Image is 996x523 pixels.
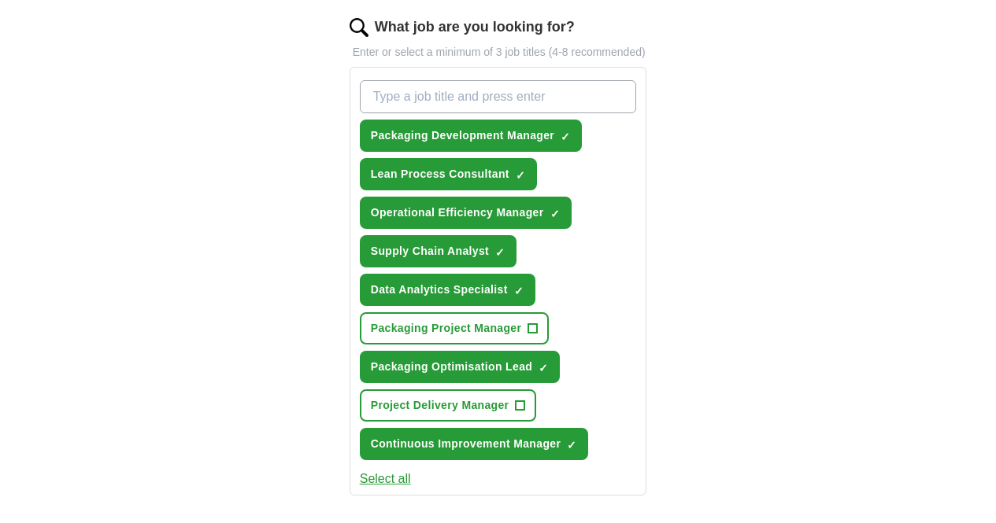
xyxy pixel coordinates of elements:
img: search.png [350,18,368,37]
span: Operational Efficiency Manager [371,204,544,221]
span: Lean Process Consultant [371,166,509,182]
span: ✓ [561,131,570,143]
span: Packaging Development Manager [371,127,554,144]
span: Supply Chain Analyst [371,243,489,260]
button: Packaging Development Manager✓ [360,120,582,152]
p: Enter or select a minimum of 3 job titles (4-8 recommended) [350,44,647,61]
button: Operational Efficiency Manager✓ [360,197,572,229]
button: Packaging Project Manager [360,312,550,344]
span: ✓ [539,362,548,374]
button: Select all [360,470,411,488]
span: Packaging Project Manager [371,320,522,337]
span: ✓ [514,285,524,297]
span: ✓ [550,208,560,220]
button: Supply Chain Analyst✓ [360,235,517,267]
button: Packaging Optimisation Lead✓ [360,351,561,383]
button: Data Analytics Specialist✓ [360,274,535,306]
span: Packaging Optimisation Lead [371,359,533,375]
span: Project Delivery Manager [371,397,509,414]
span: Continuous Improvement Manager [371,436,561,452]
span: Data Analytics Specialist [371,282,508,298]
span: ✓ [516,169,525,182]
span: ✓ [567,439,576,451]
button: Continuous Improvement Manager✓ [360,428,589,460]
label: What job are you looking for? [375,17,575,38]
button: Lean Process Consultant✓ [360,158,537,190]
button: Project Delivery Manager [360,389,537,422]
input: Type a job title and press enter [360,80,637,113]
span: ✓ [495,246,505,259]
